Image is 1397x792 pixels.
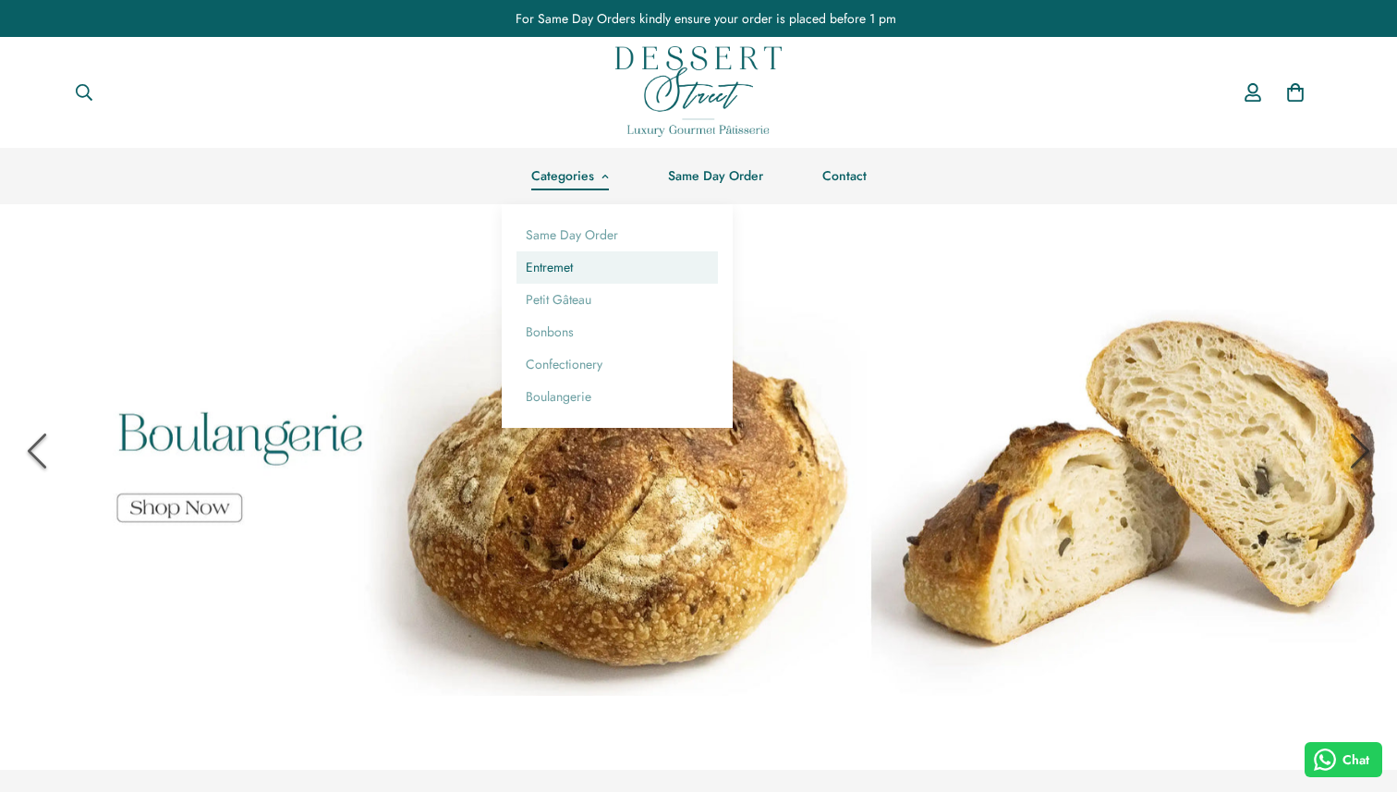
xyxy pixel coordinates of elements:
a: Petit Gâteau [516,284,718,316]
a: Confectionery [516,348,718,381]
a: Categories [502,148,638,204]
button: Chat [1305,742,1383,777]
a: Entremet [516,251,718,284]
a: 0 [1274,71,1317,114]
a: Account [1232,66,1274,119]
a: Same Day Order [516,219,718,251]
a: Bonbons [516,316,718,348]
button: Next [1323,414,1397,488]
a: Dessert Street [615,37,782,148]
a: Same Day Order [638,148,793,204]
a: Contact [793,148,896,204]
a: Boulangerie [516,381,718,413]
button: Search [60,72,108,113]
span: Chat [1342,750,1369,770]
img: Dessert Street [615,46,782,137]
